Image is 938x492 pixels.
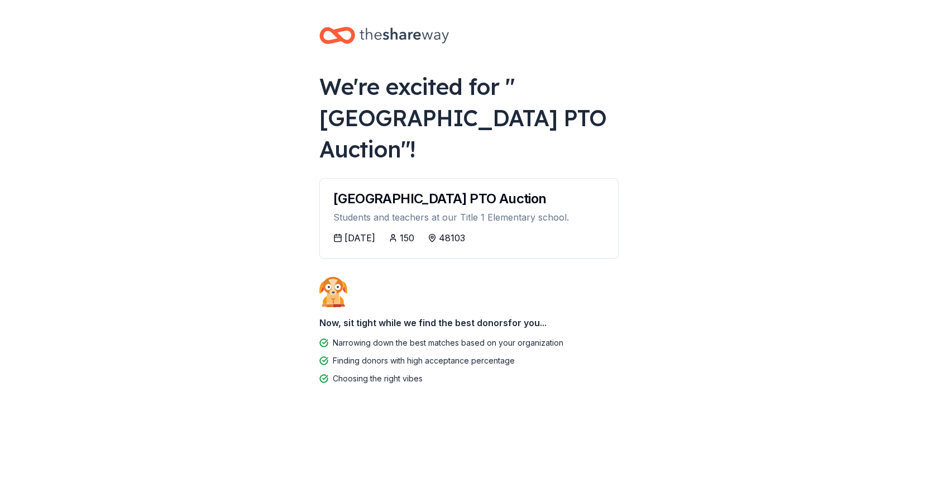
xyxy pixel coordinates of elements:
[400,231,414,245] div: 150
[344,231,375,245] div: [DATE]
[333,210,605,224] div: Students and teachers at our Title 1 Elementary school.
[319,276,347,307] img: Dog waiting patiently
[319,312,619,334] div: Now, sit tight while we find the best donors for you...
[333,372,423,385] div: Choosing the right vibes
[439,231,465,245] div: 48103
[333,354,515,367] div: Finding donors with high acceptance percentage
[333,192,605,206] div: [GEOGRAPHIC_DATA] PTO Auction
[319,71,619,165] div: We're excited for " [GEOGRAPHIC_DATA] PTO Auction "!
[333,336,563,350] div: Narrowing down the best matches based on your organization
